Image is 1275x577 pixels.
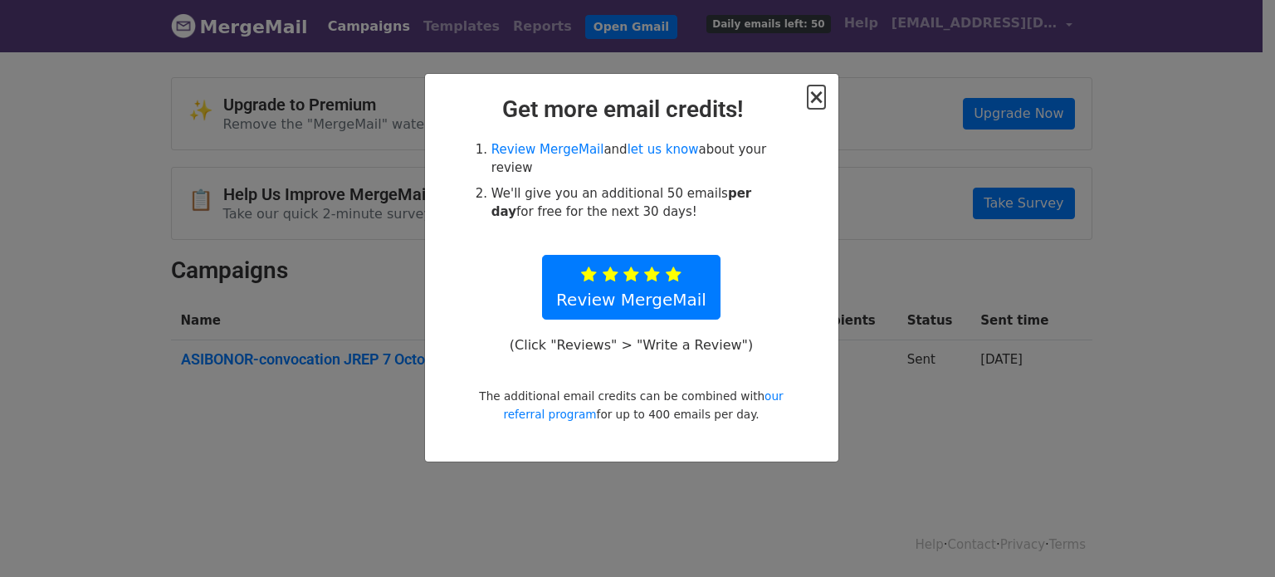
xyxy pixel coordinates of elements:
a: Review MergeMail [542,255,721,320]
h2: Get more email credits! [438,95,825,124]
a: our referral program [503,389,783,421]
button: Close [808,87,824,107]
strong: per day [491,186,751,220]
li: and about your review [491,140,790,178]
div: Widget de chat [1192,497,1275,577]
li: We'll give you an additional 50 emails for free for the next 30 days! [491,184,790,222]
iframe: Chat Widget [1192,497,1275,577]
small: The additional email credits can be combined with for up to 400 emails per day. [479,389,783,421]
a: let us know [628,142,699,157]
p: (Click "Reviews" > "Write a Review") [501,336,761,354]
a: Review MergeMail [491,142,604,157]
span: × [808,86,824,109]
